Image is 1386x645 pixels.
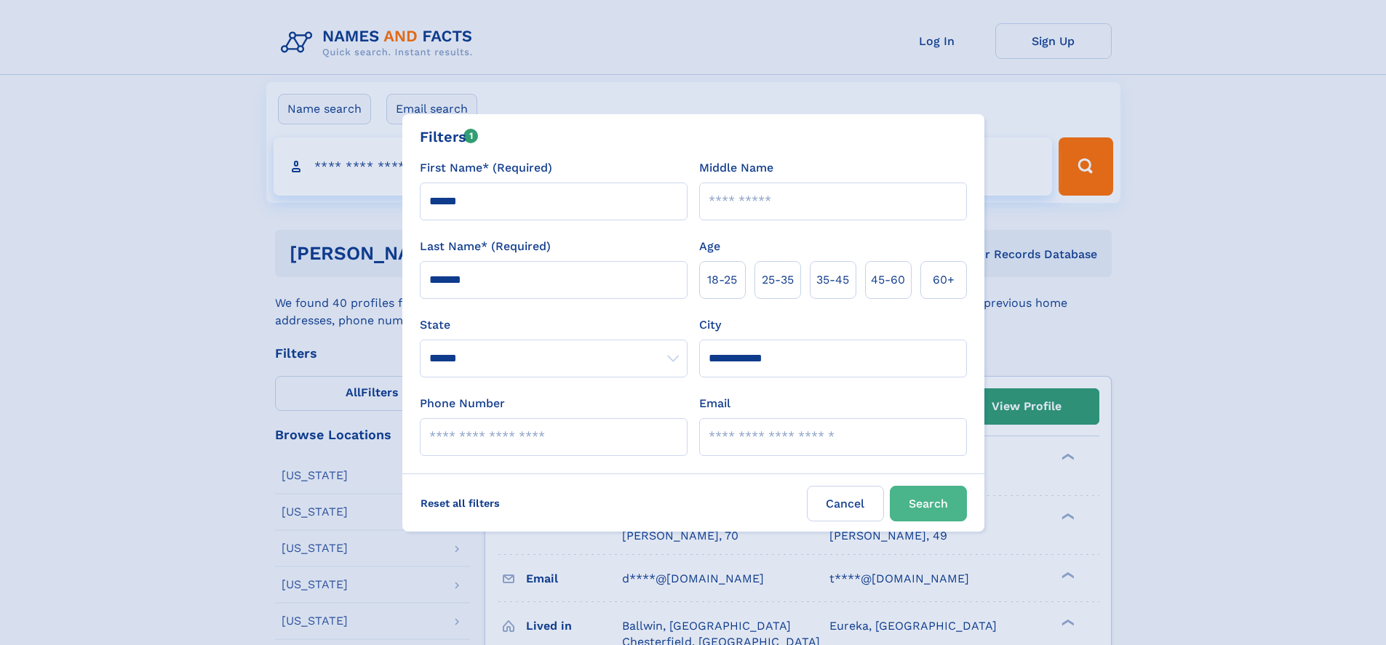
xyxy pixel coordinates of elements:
label: Phone Number [420,395,505,412]
label: Age [699,238,720,255]
span: 35‑45 [816,271,849,289]
span: 45‑60 [871,271,905,289]
span: 18‑25 [707,271,737,289]
label: Last Name* (Required) [420,238,551,255]
span: 60+ [933,271,955,289]
label: Middle Name [699,159,773,177]
label: First Name* (Required) [420,159,552,177]
label: Cancel [807,486,884,521]
label: Reset all filters [411,486,509,521]
label: State [420,316,688,334]
span: 25‑35 [762,271,794,289]
button: Search [890,486,967,521]
div: Filters [420,126,479,148]
label: City [699,316,721,334]
label: Email [699,395,730,412]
